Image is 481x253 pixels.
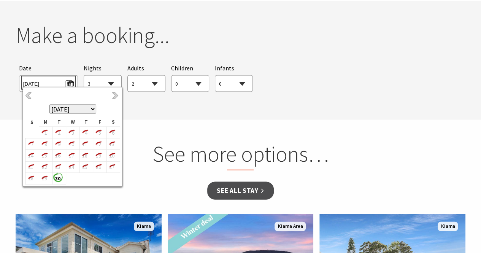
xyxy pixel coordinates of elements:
i: 19 [93,150,103,160]
i: 8 [39,139,49,149]
i: 12 [93,139,103,149]
i: 14 [25,150,35,160]
i: 13 [106,139,116,149]
span: Date [19,64,32,72]
i: 6 [106,127,116,137]
th: S [106,117,120,126]
i: 5 [93,127,103,137]
td: 30 [52,172,66,184]
h2: See more options… [95,140,386,170]
div: Please choose your desired arrival date [19,63,78,92]
i: 21 [25,162,35,172]
i: 24 [66,162,76,172]
th: T [79,117,93,126]
span: [DATE] [23,77,74,88]
th: W [66,117,79,126]
span: Nights [84,63,102,73]
i: 2 [52,127,62,137]
i: 26 [93,162,103,172]
span: Infants [215,64,234,72]
b: 30 [52,173,62,183]
i: 22 [39,162,49,172]
i: 15 [39,150,49,160]
i: 4 [79,127,89,137]
i: 11 [79,139,89,149]
i: 9 [52,139,62,149]
span: Kiama [134,221,154,231]
span: Kiama Area [275,221,306,231]
i: 10 [66,139,76,149]
a: See all Stay [207,181,273,199]
span: Kiama [438,221,458,231]
span: Children [171,64,193,72]
th: F [93,117,106,126]
i: 25 [79,162,89,172]
i: 17 [66,150,76,160]
th: S [25,117,39,126]
i: 16 [52,150,62,160]
i: 28 [25,173,35,183]
i: 23 [52,162,62,172]
i: 3 [66,127,76,137]
i: 7 [25,139,35,149]
i: 20 [106,150,116,160]
i: 18 [79,150,89,160]
span: Adults [127,64,144,72]
div: Choose a number of nights [84,63,122,92]
h2: Make a booking... [16,22,466,48]
i: 1 [39,127,49,137]
i: 29 [39,173,49,183]
th: T [52,117,66,126]
th: M [39,117,52,126]
i: 27 [106,162,116,172]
